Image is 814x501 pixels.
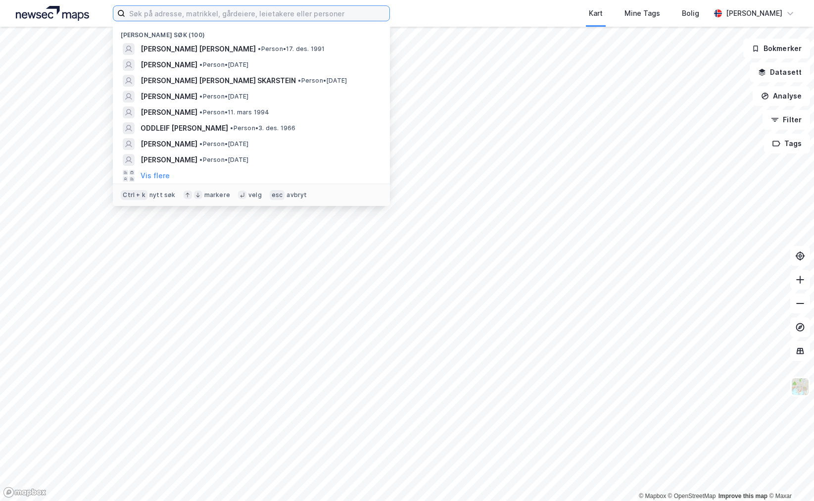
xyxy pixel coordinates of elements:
input: Søk på adresse, matrikkel, gårdeiere, leietakere eller personer [125,6,389,21]
div: esc [270,190,285,200]
button: Analyse [753,86,810,106]
button: Vis flere [141,170,170,182]
a: OpenStreetMap [668,493,716,500]
span: [PERSON_NAME] [141,106,197,118]
button: Tags [764,134,810,153]
a: Improve this map [718,493,767,500]
button: Filter [763,110,810,130]
span: • [258,45,261,52]
span: • [199,61,202,68]
span: [PERSON_NAME] [141,91,197,102]
span: • [199,156,202,163]
button: Bokmerker [743,39,810,58]
a: Mapbox [639,493,666,500]
span: • [199,108,202,116]
span: [PERSON_NAME] [PERSON_NAME] SKARSTEIN [141,75,296,87]
span: Person • 11. mars 1994 [199,108,269,116]
a: Mapbox homepage [3,487,47,498]
span: • [199,93,202,100]
div: nytt søk [149,191,176,199]
span: ODDLEIF [PERSON_NAME] [141,122,228,134]
div: Kart [589,7,603,19]
span: Person • [DATE] [199,140,248,148]
div: Ctrl + k [121,190,147,200]
span: [PERSON_NAME] [141,138,197,150]
span: • [199,140,202,148]
span: Person • [DATE] [199,156,248,164]
span: • [298,77,301,84]
img: logo.a4113a55bc3d86da70a041830d287a7e.svg [16,6,89,21]
img: Z [791,377,810,396]
span: Person • [DATE] [298,77,347,85]
span: • [230,124,233,132]
div: [PERSON_NAME] [726,7,782,19]
div: Mine Tags [624,7,660,19]
div: avbryt [287,191,307,199]
div: [PERSON_NAME] søk (100) [113,23,390,41]
div: velg [248,191,262,199]
button: Datasett [750,62,810,82]
div: markere [204,191,230,199]
span: Person • [DATE] [199,93,248,100]
span: Person • 17. des. 1991 [258,45,325,53]
span: [PERSON_NAME] [PERSON_NAME] [141,43,256,55]
span: Person • [DATE] [199,61,248,69]
div: Bolig [682,7,699,19]
span: [PERSON_NAME] [141,154,197,166]
span: [PERSON_NAME] [141,59,197,71]
span: Person • 3. des. 1966 [230,124,295,132]
iframe: Chat Widget [765,453,814,501]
